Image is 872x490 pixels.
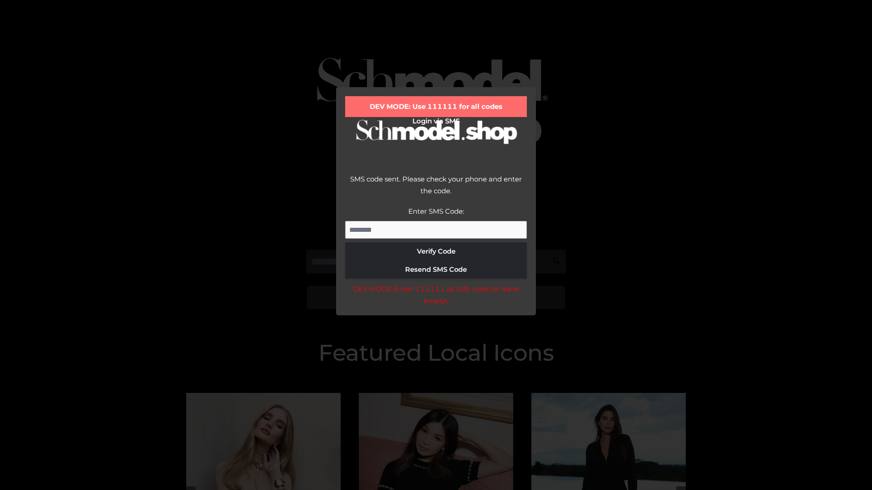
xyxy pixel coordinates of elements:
[345,173,527,206] div: SMS code sent. Please check your phone and enter the code.
[345,117,527,125] h2: Login via SMS
[408,207,464,216] label: Enter SMS Code:
[345,260,527,279] button: Resend SMS Code
[345,242,527,260] button: Verify Code
[345,96,527,117] div: DEV MODE: Use 111111 for all codes
[345,283,527,306] div: DEV MODE: Enter 111111 as SMS code (or leave empty).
